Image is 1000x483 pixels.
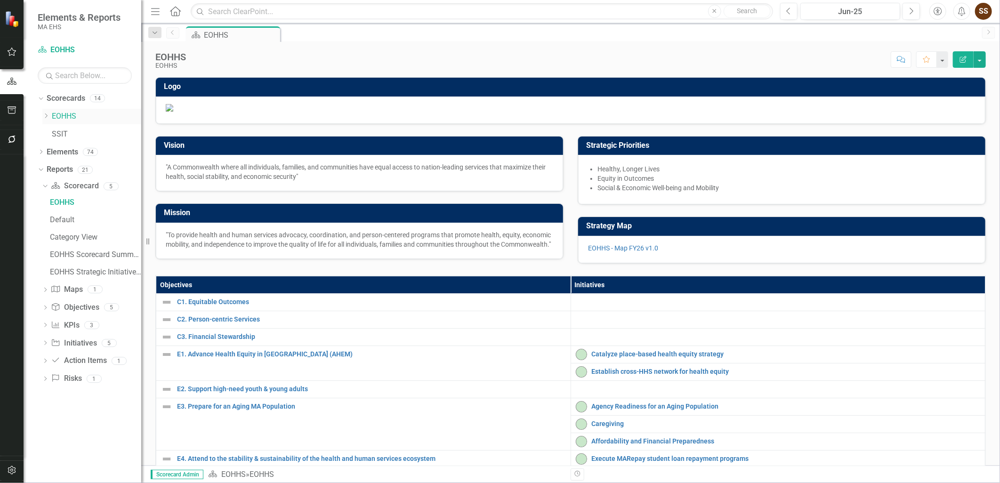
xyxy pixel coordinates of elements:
[47,164,73,175] a: Reports
[177,298,566,306] a: C1. Equitable Outcomes
[161,384,172,395] img: Not Defined
[161,331,172,343] img: Not Defined
[166,104,976,112] img: Document.png
[571,363,985,380] td: Double-Click to Edit Right Click for Context Menu
[156,346,571,380] td: Double-Click to Edit Right Click for Context Menu
[48,195,141,210] a: EOHHS
[51,181,98,192] a: Scorecard
[156,380,571,398] td: Double-Click to Edit Right Click for Context Menu
[47,147,78,158] a: Elements
[38,23,121,31] small: MA EHS
[156,293,571,311] td: Double-Click to Edit Right Click for Context Menu
[177,351,566,358] a: E1. Advance Health Equity in [GEOGRAPHIC_DATA] (AHEM)
[597,174,976,183] li: Equity in Outcomes
[51,338,97,349] a: Initiatives
[51,284,82,295] a: Maps
[161,314,172,325] img: Not Defined
[50,216,141,224] div: Default
[177,403,566,410] a: E3. Prepare for an Aging MA Population
[576,419,587,430] img: On-track
[48,212,141,227] a: Default
[51,373,81,384] a: Risks
[87,375,102,383] div: 1
[50,233,141,241] div: Category View
[38,45,132,56] a: EOHHS
[592,403,981,410] a: Agency Readiness for an Aging Population
[156,328,571,346] td: Double-Click to Edit Right Click for Context Menu
[78,166,93,174] div: 21
[724,5,771,18] button: Search
[90,95,105,103] div: 14
[586,141,981,150] h3: Strategic Priorities
[112,357,127,365] div: 1
[975,3,992,20] button: SS
[5,11,21,27] img: ClearPoint Strategy
[576,366,587,378] img: On-track
[571,450,985,467] td: Double-Click to Edit Right Click for Context Menu
[571,415,985,433] td: Double-Click to Edit Right Click for Context Menu
[191,3,773,20] input: Search ClearPoint...
[597,164,976,174] li: Healthy, Longer Lives
[166,162,553,181] p: "A Commonwealth where all individuals, families, and communities have equal access to nation-lead...
[592,455,981,462] a: Execute MARepay student loan repayment programs
[592,420,981,427] a: Caregiving
[156,311,571,328] td: Double-Click to Edit Right Click for Context Menu
[177,316,566,323] a: C2. Person-centric Services
[88,286,103,294] div: 1
[164,141,558,150] h3: Vision
[161,401,172,412] img: Not Defined
[571,398,985,415] td: Double-Click to Edit Right Click for Context Menu
[250,470,274,479] div: EOHHS
[151,470,203,479] span: Scorecard Admin
[576,453,587,465] img: On-track
[166,230,553,249] p: "To provide health and human services advocacy, coordination, and person-centered programs that p...
[592,351,981,358] a: Catalyze place-based health equity strategy
[177,455,566,462] a: E4. Attend to the stability & sustainability of the health and human services ecosystem
[576,436,587,447] img: On-track
[38,12,121,23] span: Elements & Reports
[83,148,98,156] div: 74
[177,333,566,340] a: C3. Financial Stewardship
[51,320,79,331] a: KPIs
[48,247,141,262] a: EOHHS Scorecard Summary
[50,268,141,276] div: EOHHS Strategic Initiatives Q4 Briefing Booklet
[597,183,976,193] li: Social & Economic Well-being and Mobility
[164,82,981,91] h3: Logo
[177,386,566,393] a: E2. Support high-need youth & young adults
[38,67,132,84] input: Search Below...
[161,297,172,308] img: Not Defined
[221,470,246,479] a: EOHHS
[52,129,141,140] a: SSIT
[576,401,587,412] img: On-track
[48,265,141,280] a: EOHHS Strategic Initiatives Q4 Briefing Booklet
[48,230,141,245] a: Category View
[102,339,117,347] div: 5
[104,182,119,190] div: 5
[155,52,186,62] div: EOHHS
[588,244,658,252] a: EOHHS - Map FY26 v1.0
[571,346,985,363] td: Double-Click to Edit Right Click for Context Menu
[164,209,558,217] h3: Mission
[156,398,571,450] td: Double-Click to Edit Right Click for Context Menu
[104,304,119,312] div: 5
[204,29,278,41] div: EOHHS
[586,222,981,230] h3: Strategy Map
[50,198,141,207] div: EOHHS
[208,469,564,480] div: »
[155,62,186,69] div: EOHHS
[52,111,141,122] a: EOHHS
[51,355,106,366] a: Action Items
[800,3,900,20] button: Jun-25
[47,93,85,104] a: Scorecards
[50,250,141,259] div: EOHHS Scorecard Summary
[592,368,981,375] a: Establish cross-HHS network for health equity
[576,349,587,360] img: On-track
[592,438,981,445] a: Affordability and Financial Preparedness
[51,302,99,313] a: Objectives
[84,321,99,329] div: 3
[161,453,172,465] img: Not Defined
[161,349,172,360] img: Not Defined
[737,7,757,15] span: Search
[571,433,985,450] td: Double-Click to Edit Right Click for Context Menu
